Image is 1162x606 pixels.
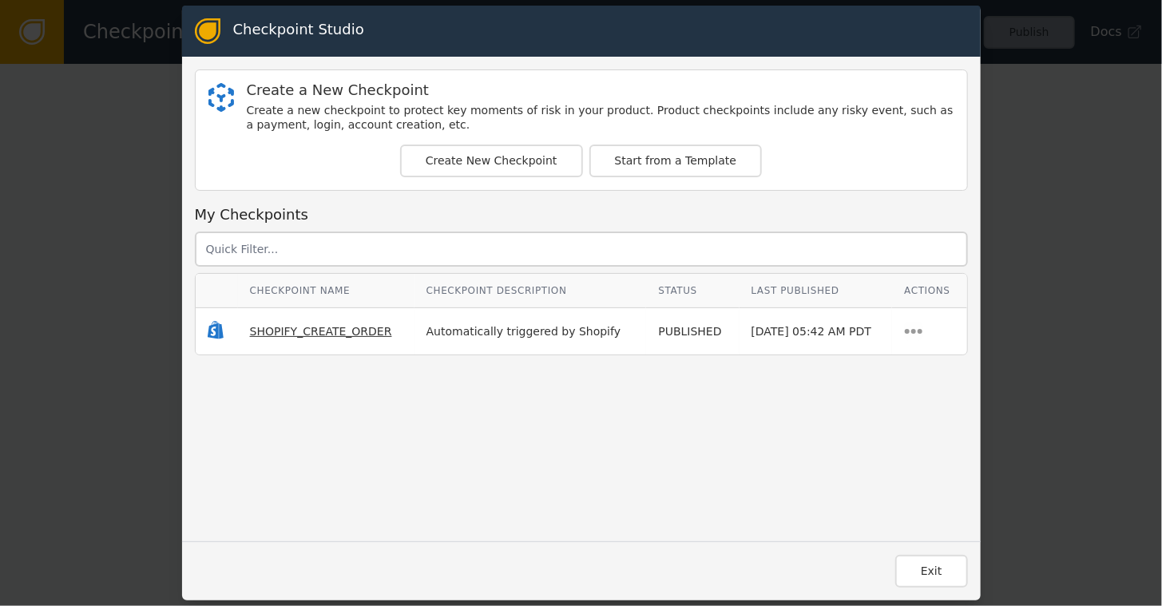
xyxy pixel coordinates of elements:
[740,274,893,308] th: Last Published
[589,145,763,177] button: Start from a Template
[426,325,621,338] span: Automatically triggered by Shopify
[247,104,954,132] div: Create a new checkpoint to protect key moments of risk in your product. Product checkpoints inclu...
[233,18,364,44] div: Checkpoint Studio
[195,204,968,225] div: My Checkpoints
[400,145,583,177] button: Create New Checkpoint
[238,274,414,308] th: Checkpoint Name
[247,83,954,97] div: Create a New Checkpoint
[752,323,881,340] div: [DATE] 05:42 AM PDT
[414,274,647,308] th: Checkpoint Description
[195,232,968,267] input: Quick Filter...
[646,274,739,308] th: Status
[895,555,968,588] button: Exit
[892,274,966,308] th: Actions
[250,325,392,338] span: SHOPIFY_CREATE_ORDER
[658,323,727,340] div: PUBLISHED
